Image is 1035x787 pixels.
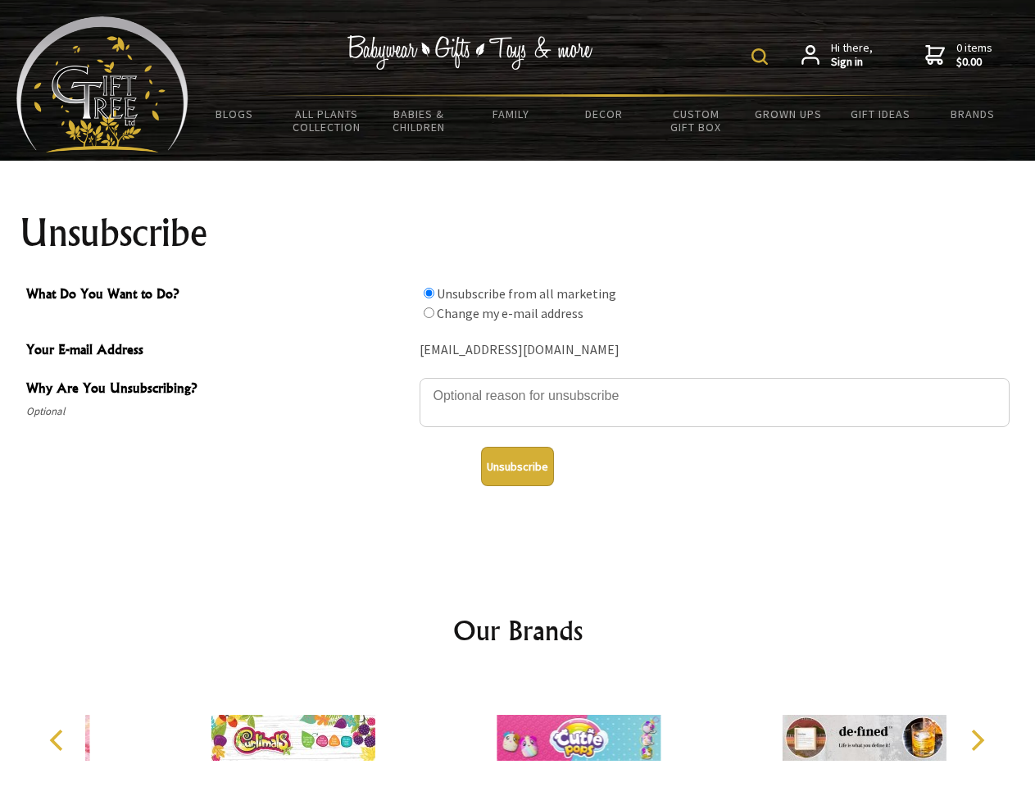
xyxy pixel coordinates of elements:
[424,288,434,298] input: What Do You Want to Do?
[20,213,1016,252] h1: Unsubscribe
[956,55,992,70] strong: $0.00
[956,40,992,70] span: 0 items
[831,55,873,70] strong: Sign in
[650,97,742,144] a: Custom Gift Box
[481,447,554,486] button: Unsubscribe
[26,339,411,363] span: Your E-mail Address
[751,48,768,65] img: product search
[188,97,281,131] a: BLOGS
[26,378,411,402] span: Why Are You Unsubscribing?
[801,41,873,70] a: Hi there,Sign in
[373,97,465,144] a: Babies & Children
[26,284,411,307] span: What Do You Want to Do?
[424,307,434,318] input: What Do You Want to Do?
[420,378,1010,427] textarea: Why Are You Unsubscribing?
[347,35,593,70] img: Babywear - Gifts - Toys & more
[742,97,834,131] a: Grown Ups
[41,722,77,758] button: Previous
[281,97,374,144] a: All Plants Collection
[834,97,927,131] a: Gift Ideas
[33,611,1003,650] h2: Our Brands
[420,338,1010,363] div: [EMAIL_ADDRESS][DOMAIN_NAME]
[831,41,873,70] span: Hi there,
[16,16,188,152] img: Babyware - Gifts - Toys and more...
[927,97,1019,131] a: Brands
[437,305,583,321] label: Change my e-mail address
[26,402,411,421] span: Optional
[925,41,992,70] a: 0 items$0.00
[959,722,995,758] button: Next
[557,97,650,131] a: Decor
[465,97,558,131] a: Family
[437,285,616,302] label: Unsubscribe from all marketing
